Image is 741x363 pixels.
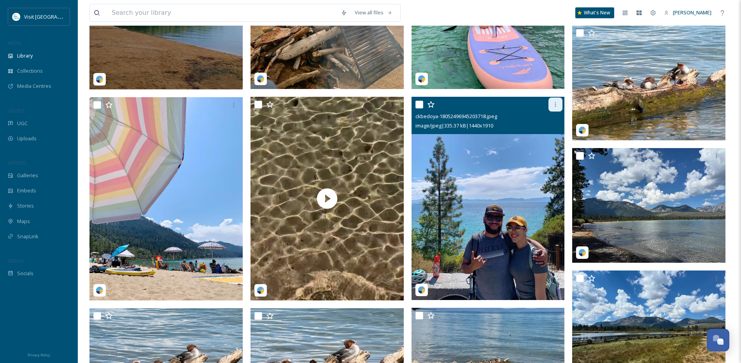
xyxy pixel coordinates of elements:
[17,270,33,277] span: Socials
[28,350,50,359] a: Privacy Policy
[96,286,103,294] img: snapsea-logo.png
[17,52,33,59] span: Library
[12,13,20,21] img: download.jpeg
[572,25,725,140] img: biggb45s-18064588634213451.jpeg
[17,233,39,240] span: SnapLink
[251,97,404,300] img: thumbnail
[17,120,28,127] span: UGC
[412,97,565,300] img: ckbedoya-18052496945203718.jpeg
[257,286,265,294] img: snapsea-logo.png
[575,7,614,18] a: What's New
[415,122,493,129] span: image/jpeg | 335.37 kB | 1440 x 1910
[660,5,715,20] a: [PERSON_NAME]
[17,187,36,194] span: Embeds
[572,148,725,263] img: biggb45s-18065690963466345.jpeg
[418,75,426,83] img: snapsea-logo.png
[351,5,396,20] a: View all files
[17,202,34,209] span: Stories
[257,75,265,83] img: snapsea-logo.png
[17,135,37,142] span: Uploads
[8,258,23,264] span: SOCIALS
[17,67,43,75] span: Collections
[89,97,243,300] img: ckbedoya-18089906605702349.jpeg
[108,4,337,21] input: Search your library
[17,82,51,90] span: Media Centres
[24,13,84,20] span: Visit [GEOGRAPHIC_DATA]
[96,75,103,83] img: snapsea-logo.png
[28,353,50,358] span: Privacy Policy
[578,126,586,134] img: snapsea-logo.png
[578,249,586,257] img: snapsea-logo.png
[418,286,426,294] img: snapsea-logo.png
[8,160,26,166] span: WIDGETS
[707,329,729,351] button: Open Chat
[17,172,38,179] span: Galleries
[8,40,21,46] span: MEDIA
[673,9,711,16] span: [PERSON_NAME]
[17,218,30,225] span: Maps
[415,113,497,120] span: ckbedoya-18052496945203718.jpeg
[8,108,25,113] span: COLLECT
